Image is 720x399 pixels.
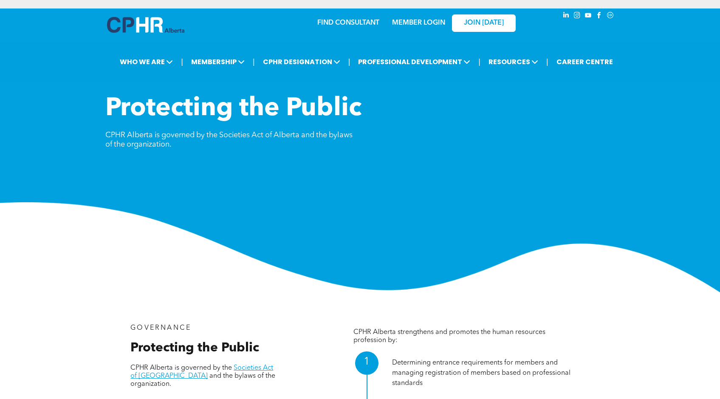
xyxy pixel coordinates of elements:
[105,96,361,122] span: Protecting the Public
[253,53,255,71] li: |
[107,17,184,33] img: A blue and white logo for cp alberta
[130,373,275,388] span: and the bylaws of the organization.
[130,365,273,379] a: Societies Act of [GEOGRAPHIC_DATA]
[356,54,473,70] span: PROFESSIONAL DEVELOPMENT
[105,131,353,148] span: CPHR Alberta is governed by the Societies Act of Alberta and the bylaws of the organization.
[181,53,183,71] li: |
[317,20,379,26] a: FIND CONSULTANT
[595,11,604,22] a: facebook
[606,11,615,22] a: Social network
[392,20,445,26] a: MEMBER LOGIN
[584,11,593,22] a: youtube
[353,329,545,344] span: CPHR Alberta strengthens and promotes the human resources profession by:
[189,54,247,70] span: MEMBERSHIP
[486,54,541,70] span: RESOURCES
[130,365,232,371] span: CPHR Alberta is governed by the
[355,351,378,375] div: 1
[130,342,259,354] span: Protecting the Public
[464,19,504,27] span: JOIN [DATE]
[260,54,343,70] span: CPHR DESIGNATION
[348,53,350,71] li: |
[562,11,571,22] a: linkedin
[117,54,175,70] span: WHO WE ARE
[452,14,516,32] a: JOIN [DATE]
[546,53,548,71] li: |
[130,325,191,331] span: GOVERNANCE
[478,53,480,71] li: |
[392,358,590,388] p: Determining entrance requirements for members and managing registration of members based on profe...
[573,11,582,22] a: instagram
[554,54,616,70] a: CAREER CENTRE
